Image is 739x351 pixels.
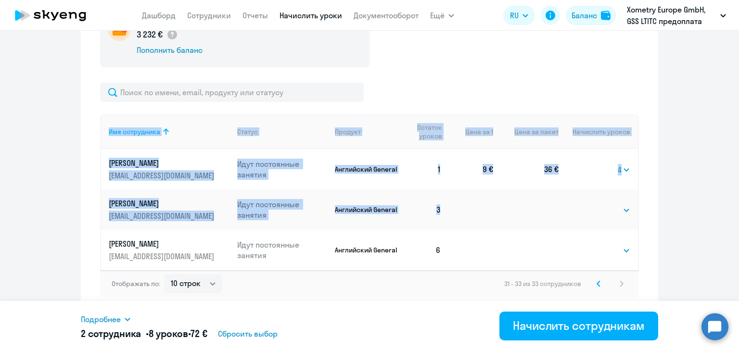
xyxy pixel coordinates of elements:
a: Отчеты [242,11,268,20]
span: RU [510,10,519,21]
p: [EMAIL_ADDRESS][DOMAIN_NAME] [109,170,217,181]
th: Цена за 1 [449,114,493,149]
div: Пополнить баланс [137,45,244,55]
div: Имя сотрудника [109,127,229,136]
a: [PERSON_NAME][EMAIL_ADDRESS][DOMAIN_NAME] [109,238,229,262]
button: RU [503,6,535,25]
th: Начислить уроков [559,114,638,149]
span: 8 уроков [149,327,188,339]
img: balance [601,11,611,20]
span: Ещё [430,10,445,21]
td: 36 € [493,149,559,189]
p: [PERSON_NAME] [109,238,217,249]
span: Остаток уроков [408,123,442,140]
p: Английский General [335,246,400,254]
p: Идут постоянные занятия [237,239,328,261]
div: Продукт [335,127,361,136]
p: Идут постоянные занятия [237,159,328,180]
button: Начислить сотрудникам [499,312,658,340]
td: 1 [400,149,449,189]
div: Баланс [572,10,597,21]
p: Английский General [335,205,400,214]
span: 72 € [191,327,207,339]
h5: 2 сотрудника • • [81,327,207,340]
td: 6 [400,230,449,270]
p: [EMAIL_ADDRESS][DOMAIN_NAME] [109,211,217,221]
p: Идут постоянные занятия [237,199,328,220]
p: [EMAIL_ADDRESS][DOMAIN_NAME] [109,251,217,262]
div: Имя сотрудника [109,127,160,136]
input: Поиск по имени, email, продукту или статусу [100,83,364,102]
p: [PERSON_NAME] [109,158,217,168]
a: [PERSON_NAME][EMAIL_ADDRESS][DOMAIN_NAME] [109,198,229,221]
td: 9 € [449,149,493,189]
td: 3 [400,189,449,230]
div: Статус [237,127,328,136]
div: Начислить сотрудникам [513,318,645,333]
a: Сотрудники [187,11,231,20]
th: Цена за пакет [493,114,559,149]
span: Отображать по: [112,279,160,288]
div: Статус [237,127,258,136]
p: Xometry Europe GmbH, GSS LTITC предоплата (временно) [627,4,716,27]
p: Английский General [335,165,400,174]
span: Подробнее [81,313,121,325]
p: 3 232 € [137,28,178,41]
a: [PERSON_NAME][EMAIL_ADDRESS][DOMAIN_NAME] [109,158,229,181]
span: Сбросить выбор [218,328,278,339]
a: Начислить уроки [280,11,342,20]
div: Продукт [335,127,400,136]
button: Xometry Europe GmbH, GSS LTITC предоплата (временно) [622,4,731,27]
button: Ещё [430,6,454,25]
span: 31 - 33 из 33 сотрудников [504,279,581,288]
a: Дашборд [142,11,176,20]
a: Документооборот [354,11,419,20]
button: Балансbalance [566,6,616,25]
div: Остаток уроков [408,123,449,140]
p: [PERSON_NAME] [109,198,217,209]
